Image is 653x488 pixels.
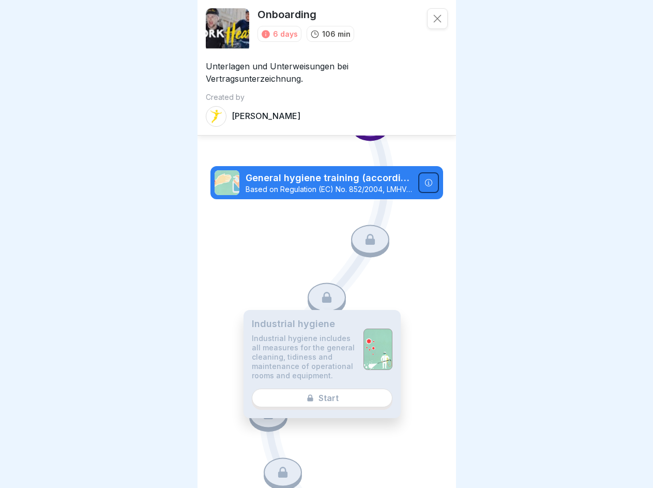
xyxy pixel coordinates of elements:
[252,318,355,330] p: Industrial hygiene
[232,111,300,121] p: [PERSON_NAME]
[246,185,412,194] p: Based on Regulation (EC) No. 852/2004, LMHV, DIN10514 and IFSG. Annual repetition recommended. Th...
[257,8,316,21] p: Onboarding
[206,93,448,102] p: Created by
[246,171,412,185] p: General hygiene training (according to LHMV §4)
[322,28,351,39] p: 106 min
[273,28,298,39] div: 6 days
[252,334,355,380] p: Industrial hygiene includes all measures for the general cleaning, tidiness and maintenance of op...
[206,52,448,85] p: Unterlagen und Unterweisungen bei Vertragsunterzeichnung.
[215,170,239,195] img: gxsnf7ygjsfsmxd96jxi4ufn.png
